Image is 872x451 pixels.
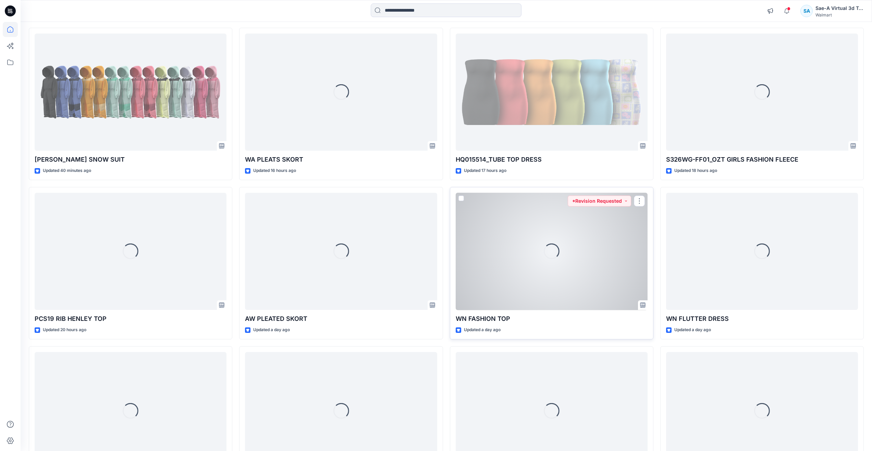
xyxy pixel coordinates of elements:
[253,167,296,174] p: Updated 16 hours ago
[35,155,226,164] p: [PERSON_NAME] SNOW SUIT
[674,167,717,174] p: Updated 18 hours ago
[674,326,711,334] p: Updated a day ago
[456,34,648,151] a: HQ015514_TUBE TOP DRESS
[456,155,648,164] p: HQ015514_TUBE TOP DRESS
[43,326,86,334] p: Updated 20 hours ago
[815,12,863,17] div: Walmart
[245,314,437,324] p: AW PLEATED SKORT
[666,314,858,324] p: WN FLUTTER DRESS
[456,314,648,324] p: WN FASHION TOP
[253,326,290,334] p: Updated a day ago
[464,326,501,334] p: Updated a day ago
[35,314,226,324] p: PCS19 RIB HENLEY TOP
[43,167,91,174] p: Updated 40 minutes ago
[464,167,506,174] p: Updated 17 hours ago
[35,34,226,151] a: OZT TODDLER SNOW SUIT
[800,5,813,17] div: SA
[815,4,863,12] div: Sae-A Virtual 3d Team
[666,155,858,164] p: S326WG-FF01_OZT GIRLS FASHION FLEECE
[245,155,437,164] p: WA PLEATS SKORT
